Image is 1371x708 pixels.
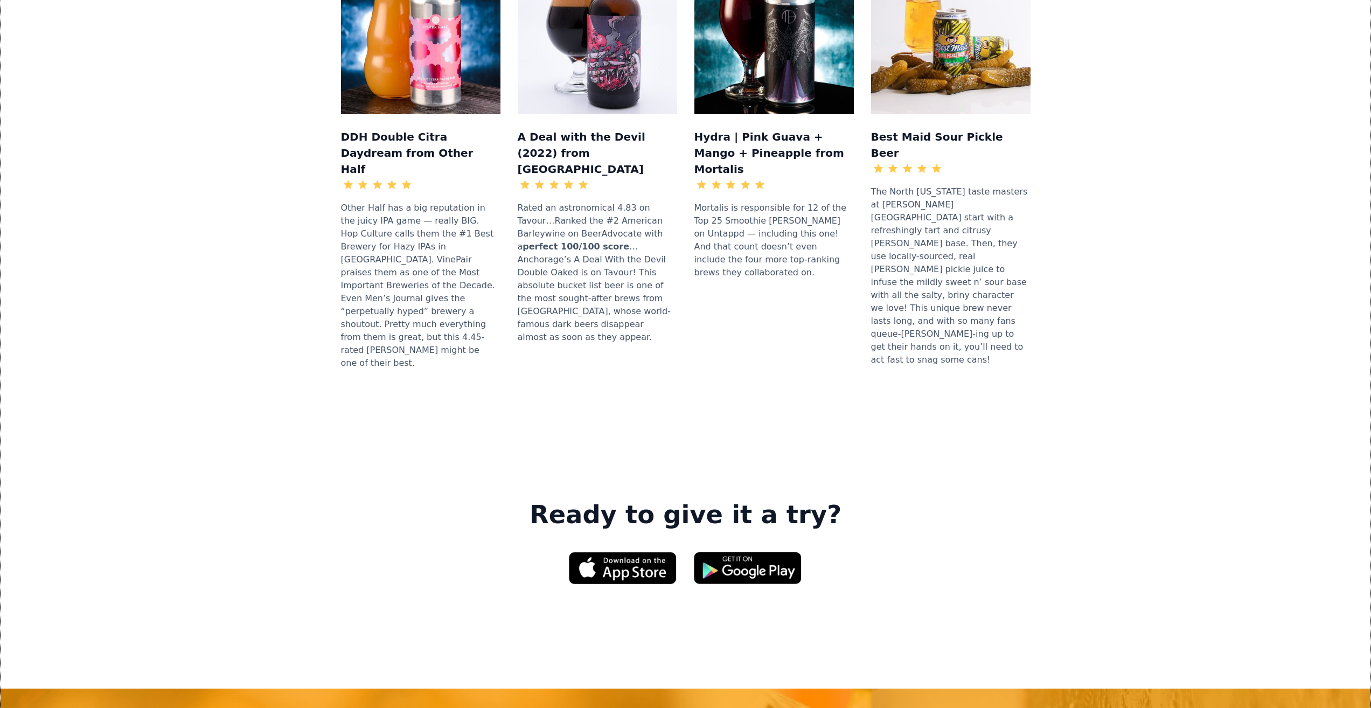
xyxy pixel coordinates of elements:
div: 4.48 [767,178,787,191]
div: 4.83 [590,178,610,191]
h3: A Deal with the Devil (2022) from [GEOGRAPHIC_DATA] [518,127,677,177]
h3: Hydra | Pink Guava + Mango + Pineapple from Mortalis [694,127,854,177]
div: 4.45 [414,178,433,191]
div: Rated an astronomical 4.83 on Tavour…Ranked the #2 American Barleywine on BeerAdvocate with a …An... [518,196,677,349]
h3: DDH Double Citra Daydream from Other Half [341,127,500,177]
div: Other Half has a big reputation in the juicy IPA game — really BIG. Hop Culture calls them the #1... [341,196,500,375]
strong: Ready to give it a try? [530,500,841,530]
div: Mortalis is responsible for 12 of the Top 25 Smoothie [PERSON_NAME] on Untappd — including this o... [694,196,854,284]
div: The North [US_STATE] taste masters at [PERSON_NAME][GEOGRAPHIC_DATA] start with a refreshingly ta... [871,180,1031,372]
div: 3.46 [944,162,963,175]
h3: Best Maid Sour Pickle Beer [871,127,1031,161]
strong: perfect 100/100 score [523,241,629,252]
